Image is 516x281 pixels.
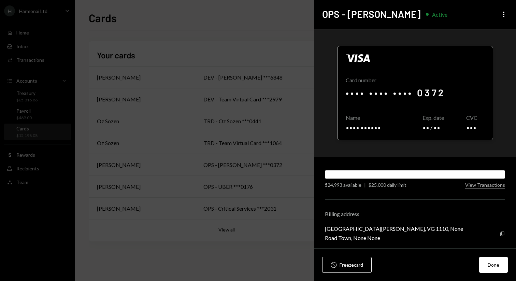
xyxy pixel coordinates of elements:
div: | [364,181,366,188]
div: Billing address [325,211,505,217]
div: Click to reveal [337,46,493,140]
div: [GEOGRAPHIC_DATA][PERSON_NAME], VG 1110, None [325,225,463,232]
div: Freeze card [340,261,363,268]
div: $24,993 available [325,181,361,188]
div: Road Town, None None [325,235,463,241]
div: Active [432,11,447,18]
button: View Transactions [465,182,505,188]
button: Freezecard [322,257,372,273]
button: Done [479,257,508,273]
div: $25,000 daily limit [369,181,406,188]
h2: OPS - [PERSON_NAME] [322,8,420,21]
